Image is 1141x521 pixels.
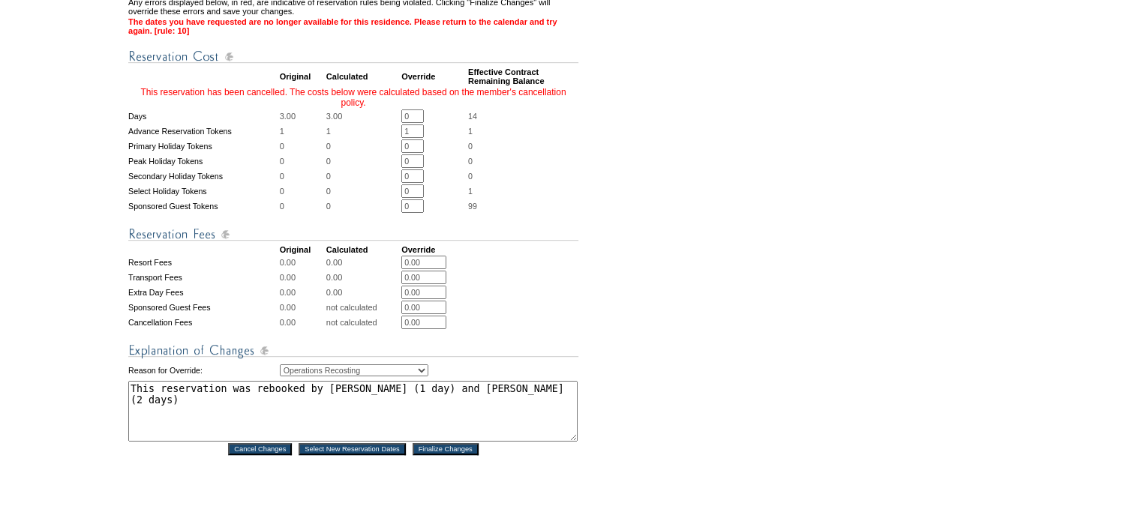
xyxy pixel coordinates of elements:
[280,139,325,153] td: 0
[468,127,473,136] span: 1
[280,301,325,314] td: 0.00
[326,154,400,168] td: 0
[401,245,467,254] td: Override
[326,124,400,138] td: 1
[128,124,278,138] td: Advance Reservation Tokens
[128,361,278,379] td: Reason for Override:
[128,199,278,213] td: Sponsored Guest Tokens
[326,301,400,314] td: not calculated
[468,202,477,211] span: 99
[468,142,473,151] span: 0
[280,67,325,85] td: Original
[280,316,325,329] td: 0.00
[326,109,400,123] td: 3.00
[280,169,325,183] td: 0
[468,157,473,166] span: 0
[128,154,278,168] td: Peak Holiday Tokens
[128,87,578,108] td: This reservation has been cancelled. The costs below were calculated based on the member's cancel...
[326,271,400,284] td: 0.00
[128,169,278,183] td: Secondary Holiday Tokens
[326,139,400,153] td: 0
[326,199,400,213] td: 0
[280,256,325,269] td: 0.00
[128,286,278,299] td: Extra Day Fees
[128,256,278,269] td: Resort Fees
[128,17,578,35] td: The dates you have requested are no longer available for this residence. Please return to the cal...
[401,67,467,85] td: Override
[326,286,400,299] td: 0.00
[326,316,400,329] td: not calculated
[468,172,473,181] span: 0
[280,286,325,299] td: 0.00
[128,301,278,314] td: Sponsored Guest Fees
[299,443,406,455] input: Select New Reservation Dates
[326,256,400,269] td: 0.00
[326,184,400,198] td: 0
[280,199,325,213] td: 0
[228,443,292,455] input: Cancel Changes
[280,124,325,138] td: 1
[280,245,325,254] td: Original
[326,67,400,85] td: Calculated
[128,109,278,123] td: Days
[128,316,278,329] td: Cancellation Fees
[280,109,325,123] td: 3.00
[128,225,578,244] img: Reservation Fees
[468,187,473,196] span: 1
[128,184,278,198] td: Select Holiday Tokens
[468,112,477,121] span: 14
[128,271,278,284] td: Transport Fees
[413,443,479,455] input: Finalize Changes
[280,184,325,198] td: 0
[128,139,278,153] td: Primary Holiday Tokens
[468,67,578,85] td: Effective Contract Remaining Balance
[280,154,325,168] td: 0
[128,47,578,66] img: Reservation Cost
[326,169,400,183] td: 0
[280,271,325,284] td: 0.00
[128,341,578,360] img: Explanation of Changes
[326,245,400,254] td: Calculated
